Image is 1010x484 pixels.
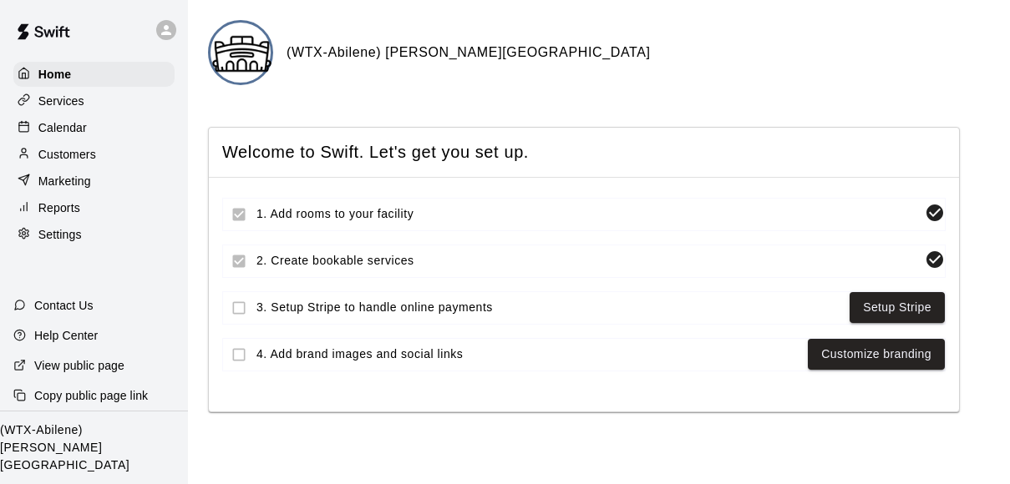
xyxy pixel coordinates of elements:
[821,344,931,365] a: Customize branding
[13,222,175,247] a: Settings
[13,169,175,194] a: Marketing
[38,226,82,243] p: Settings
[38,93,84,109] p: Services
[13,195,175,220] a: Reports
[13,62,175,87] a: Home
[850,292,945,323] button: Setup Stripe
[38,199,80,216] p: Reports
[256,252,918,270] span: 2. Create bookable services
[256,345,801,363] span: 4. Add brand images and social links
[211,23,273,85] img: (WTX-Abilene) Lee Sports Complex logo
[863,297,931,318] a: Setup Stripe
[287,42,651,63] h6: (WTX-Abilene) [PERSON_NAME][GEOGRAPHIC_DATA]
[38,119,87,136] p: Calendar
[13,115,175,140] a: Calendar
[13,88,175,113] a: Services
[38,66,72,83] p: Home
[34,327,98,344] p: Help Center
[38,173,91,189] p: Marketing
[808,339,945,370] button: Customize branding
[256,299,843,316] span: 3. Setup Stripe to handle online payments
[13,142,175,167] a: Customers
[34,297,94,314] p: Contact Us
[34,387,148,404] p: Copy public page link
[34,357,124,374] p: View public page
[38,146,96,163] p: Customers
[256,205,918,223] span: 1. Add rooms to your facility
[222,141,946,164] span: Welcome to Swift. Let's get you set up.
